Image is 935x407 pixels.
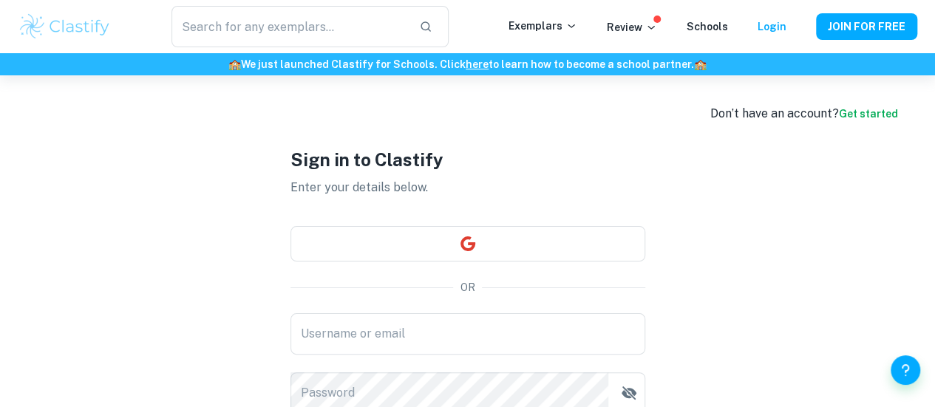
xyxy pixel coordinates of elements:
input: Search for any exemplars... [171,6,408,47]
a: Schools [687,21,728,33]
span: 🏫 [228,58,241,70]
h1: Sign in to Clastify [290,146,645,173]
button: Help and Feedback [891,355,920,385]
a: here [466,58,489,70]
div: Don’t have an account? [710,105,898,123]
a: Get started [839,108,898,120]
p: OR [460,279,475,295]
p: Review [607,19,657,35]
p: Exemplars [509,18,577,34]
h6: We just launched Clastify for Schools. Click to learn how to become a school partner. [3,56,932,72]
span: 🏫 [694,58,707,70]
p: Enter your details below. [290,179,645,196]
a: Login [758,21,786,33]
img: Clastify logo [18,12,112,41]
button: JOIN FOR FREE [816,13,917,40]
